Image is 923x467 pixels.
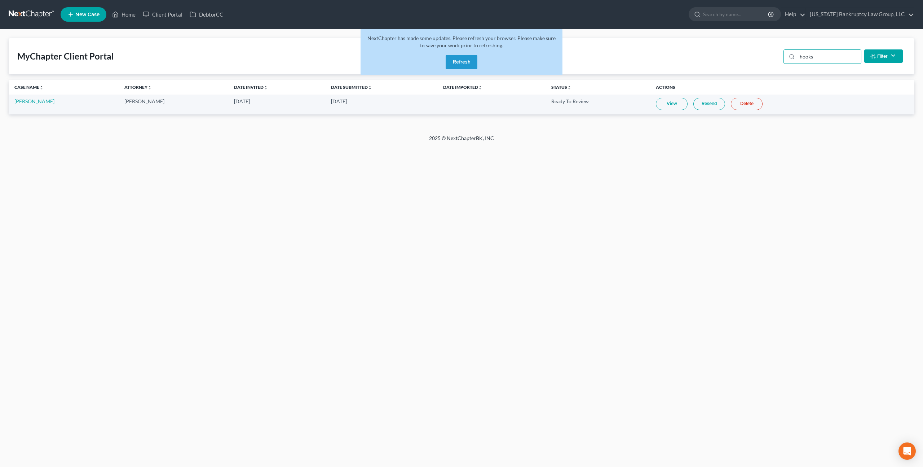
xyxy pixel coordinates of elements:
a: View [656,98,688,110]
th: Actions [650,80,914,95]
a: Client Portal [139,8,186,21]
a: Date Importedunfold_more [443,84,482,90]
span: [DATE] [234,98,250,104]
span: [DATE] [331,98,347,104]
input: Search... [797,50,861,64]
span: NextChapter has made some updates. Please refresh your browser. Please make sure to save your wor... [367,35,556,48]
a: Delete [731,98,763,110]
i: unfold_more [147,86,152,90]
a: [US_STATE] Bankruptcy Law Group, LLC [806,8,914,21]
i: unfold_more [567,86,571,90]
a: Statusunfold_more [551,84,571,90]
i: unfold_more [368,86,372,90]
a: Home [109,8,139,21]
div: Open Intercom Messenger [898,442,916,460]
a: Date Submittedunfold_more [331,84,372,90]
a: Resend [693,98,725,110]
a: Date Invitedunfold_more [234,84,268,90]
i: unfold_more [478,86,482,90]
a: Attorneyunfold_more [124,84,152,90]
a: DebtorCC [186,8,227,21]
div: 2025 © NextChapterBK, INC [256,135,667,148]
button: Filter [864,49,903,63]
span: New Case [75,12,100,17]
a: Help [781,8,805,21]
i: unfold_more [264,86,268,90]
td: Ready To Review [546,95,650,114]
a: Case Nameunfold_more [14,84,44,90]
input: Search by name... [703,8,769,21]
a: [PERSON_NAME] [14,98,54,104]
div: MyChapter Client Portal [17,51,114,62]
i: unfold_more [39,86,44,90]
td: [PERSON_NAME] [119,95,229,114]
button: Refresh [446,55,477,69]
